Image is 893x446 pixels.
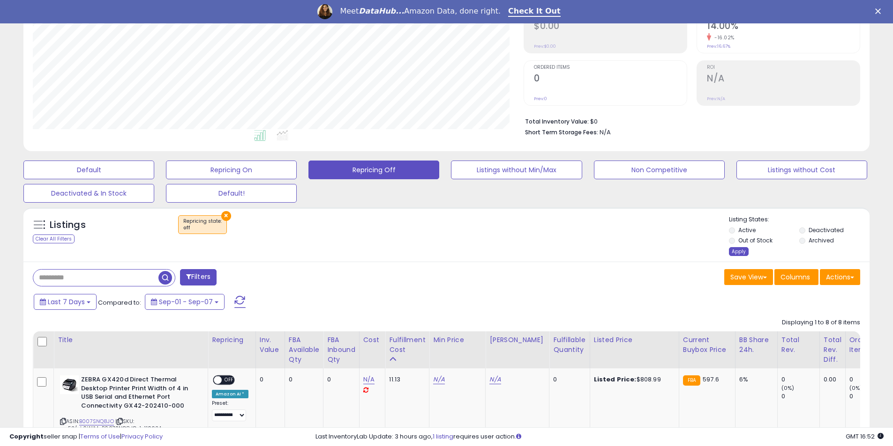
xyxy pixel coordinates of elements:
[221,211,231,221] button: ×
[166,184,297,203] button: Default!
[327,375,352,384] div: 0
[594,335,675,345] div: Listed Price
[34,294,97,310] button: Last 7 Days
[433,335,481,345] div: Min Price
[363,375,375,384] a: N/A
[222,376,237,384] span: OFF
[875,8,885,14] div: Close
[707,21,860,33] h2: 14.00%
[23,184,154,203] button: Deactivated & In Stock
[50,219,86,232] h5: Listings
[58,335,204,345] div: Title
[534,65,687,70] span: Ordered Items
[180,269,217,285] button: Filters
[534,44,556,49] small: Prev: $0.00
[363,335,382,345] div: Cost
[260,375,278,384] div: 0
[534,96,547,102] small: Prev: 0
[782,318,860,327] div: Displaying 1 to 8 of 8 items
[594,375,637,384] b: Listed Price:
[824,375,838,384] div: 0.00
[849,384,863,392] small: (0%)
[451,161,582,179] button: Listings without Min/Max
[525,128,598,136] b: Short Term Storage Fees:
[389,335,425,355] div: Fulfillment Cost
[433,375,444,384] a: N/A
[600,128,611,137] span: N/A
[780,272,810,282] span: Columns
[145,294,225,310] button: Sep-01 - Sep-07
[594,161,725,179] button: Non Competitive
[359,7,404,15] i: DataHub...
[212,390,248,398] div: Amazon AI *
[289,335,319,365] div: FBA Available Qty
[9,432,44,441] strong: Copyright
[849,375,887,384] div: 0
[534,21,687,33] h2: $0.00
[781,335,816,355] div: Total Rev.
[489,375,501,384] a: N/A
[846,432,884,441] span: 2025-09-15 16:52 GMT
[212,335,252,345] div: Repricing
[33,234,75,243] div: Clear All Filters
[703,375,719,384] span: 597.6
[707,96,725,102] small: Prev: N/A
[327,335,355,365] div: FBA inbound Qty
[781,392,819,401] div: 0
[707,65,860,70] span: ROI
[389,375,422,384] div: 11.13
[707,73,860,86] h2: N/A
[79,417,114,425] a: B007SNQ8JO
[738,236,773,244] label: Out of Stock
[433,432,453,441] a: 1 listing
[729,215,870,224] p: Listing States:
[739,375,770,384] div: 6%
[98,298,141,307] span: Compared to:
[781,375,819,384] div: 0
[508,7,561,17] a: Check It Out
[489,335,545,345] div: [PERSON_NAME]
[159,297,213,307] span: Sep-01 - Sep-07
[774,269,818,285] button: Columns
[525,117,589,125] b: Total Inventory Value:
[23,161,154,179] button: Default
[80,432,120,441] a: Terms of Use
[166,161,297,179] button: Repricing On
[736,161,867,179] button: Listings without Cost
[820,269,860,285] button: Actions
[809,236,834,244] label: Archived
[724,269,773,285] button: Save View
[48,297,85,307] span: Last 7 Days
[824,335,841,365] div: Total Rev. Diff.
[707,44,730,49] small: Prev: 16.67%
[849,335,884,355] div: Ordered Items
[289,375,316,384] div: 0
[121,432,163,441] a: Privacy Policy
[553,335,585,355] div: Fulfillable Quantity
[809,226,844,234] label: Deactivated
[711,34,735,41] small: -16.02%
[9,432,163,441] div: seller snap | |
[534,73,687,86] h2: 0
[260,335,281,355] div: Inv. value
[183,225,222,231] div: off
[212,400,248,421] div: Preset:
[781,384,795,392] small: (0%)
[308,161,439,179] button: Repricing Off
[683,335,731,355] div: Current Buybox Price
[315,432,884,441] div: Last InventoryLab Update: 3 hours ago, requires user action.
[317,4,332,19] img: Profile image for Georgie
[738,226,756,234] label: Active
[594,375,672,384] div: $808.99
[683,375,700,386] small: FBA
[81,375,195,412] b: ZEBRA GX420d Direct Thermal Desktop Printer Print Width of 4 in USB Serial and Ethernet Port Conn...
[849,392,887,401] div: 0
[340,7,501,16] div: Meet Amazon Data, done right.
[739,335,773,355] div: BB Share 24h.
[525,115,853,126] li: $0
[729,247,749,256] div: Apply
[183,218,222,232] span: Repricing state :
[60,375,79,394] img: 41b1ZW1j5BL._SL40_.jpg
[553,375,582,384] div: 0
